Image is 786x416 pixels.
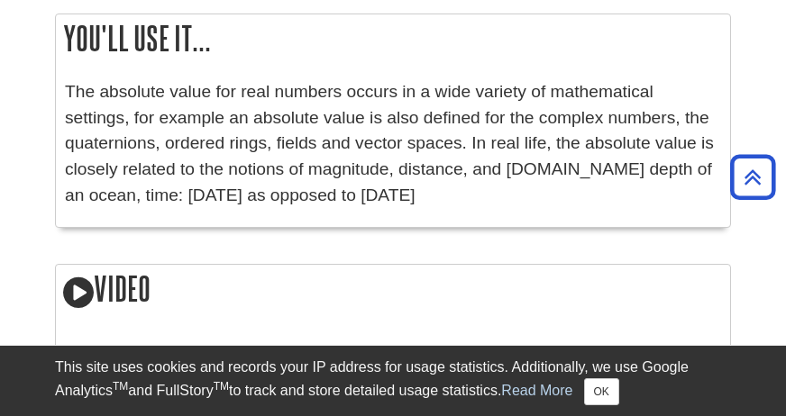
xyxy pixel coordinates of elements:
div: This site uses cookies and records your IP address for usage statistics. Additionally, we use Goo... [55,357,731,405]
a: Read More [501,383,572,398]
h2: You'll use it... [56,14,730,62]
p: The absolute value for real numbers occurs in a wide variety of mathematical settings, for exampl... [65,79,721,209]
sup: TM [113,380,128,393]
button: Close [584,378,619,405]
sup: TM [214,380,229,393]
a: Back to Top [724,165,781,189]
h2: Video [56,265,730,316]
